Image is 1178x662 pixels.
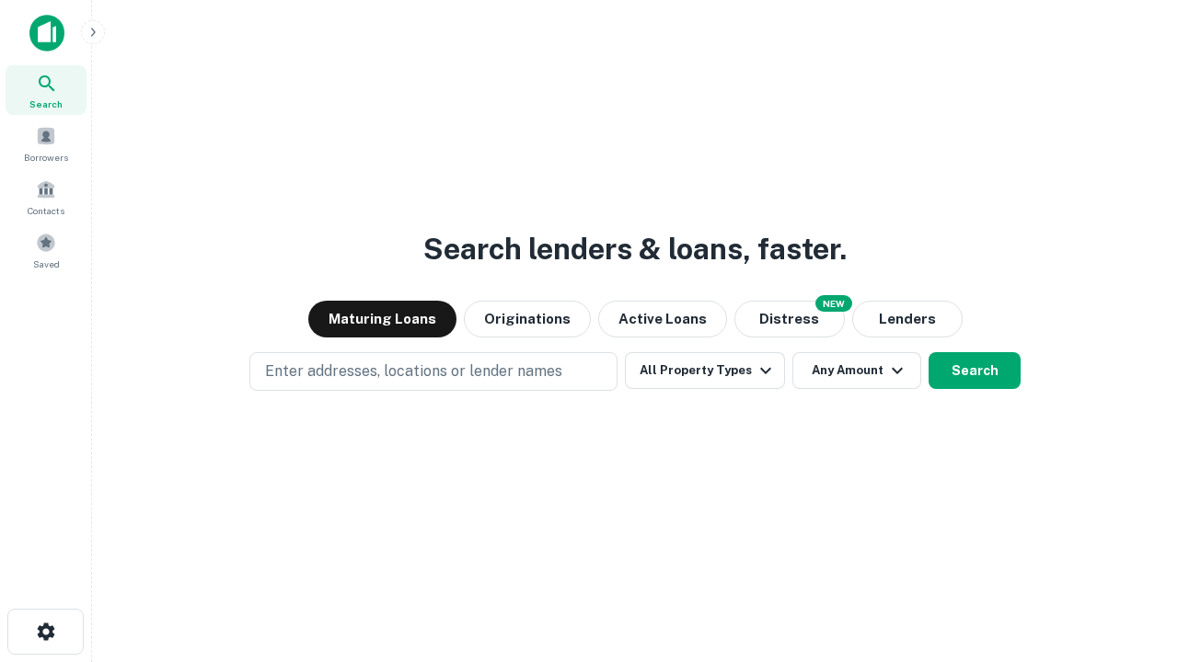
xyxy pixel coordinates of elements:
[249,352,618,391] button: Enter addresses, locations or lender names
[28,203,64,218] span: Contacts
[598,301,727,337] button: Active Loans
[929,352,1021,389] button: Search
[29,15,64,51] img: capitalize-icon.png
[33,257,60,271] span: Saved
[1086,515,1178,603] iframe: Chat Widget
[308,301,456,337] button: Maturing Loans
[464,301,591,337] button: Originations
[265,360,562,382] p: Enter addresses, locations or lender names
[423,227,847,271] h3: Search lenders & loans, faster.
[24,150,68,165] span: Borrowers
[6,172,87,222] a: Contacts
[6,119,87,168] a: Borrowers
[6,225,87,275] a: Saved
[734,301,845,337] button: Search distressed loans with lien and other non-mortgage details.
[792,352,921,389] button: Any Amount
[625,352,785,389] button: All Property Types
[815,295,852,312] div: NEW
[852,301,963,337] button: Lenders
[29,97,63,111] span: Search
[6,65,87,115] a: Search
